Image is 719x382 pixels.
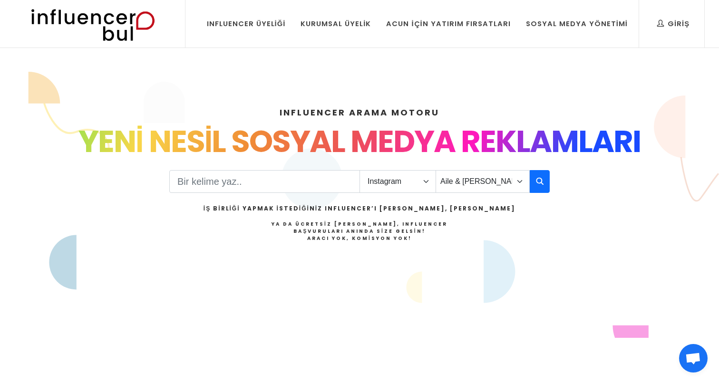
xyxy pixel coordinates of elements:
[204,204,515,213] h2: İş Birliği Yapmak İstediğiniz Influencer’ı [PERSON_NAME], [PERSON_NAME]
[207,19,286,29] div: Influencer Üyeliği
[526,19,628,29] div: Sosyal Medya Yönetimi
[204,220,515,242] h4: Ya da Ücretsiz [PERSON_NAME], Influencer Başvuruları Anında Size Gelsin!
[51,106,668,119] h4: INFLUENCER ARAMA MOTORU
[657,19,690,29] div: Giriş
[51,119,668,164] div: YENİ NESİL SOSYAL MEDYA REKLAMLARI
[169,170,360,193] input: Search
[307,235,412,242] strong: Aracı Yok, Komisyon Yok!
[679,344,708,372] a: Açık sohbet
[301,19,371,29] div: Kurumsal Üyelik
[386,19,510,29] div: Acun İçin Yatırım Fırsatları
